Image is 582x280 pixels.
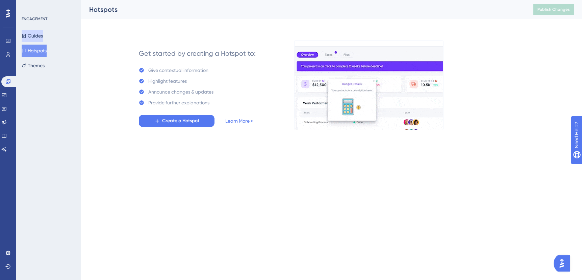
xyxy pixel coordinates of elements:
a: Learn More > [225,117,253,125]
div: Provide further explanations [148,99,209,107]
button: Publish Changes [533,4,574,15]
img: a956fa7fe1407719453ceabf94e6a685.gif [294,40,444,130]
div: Get started by creating a Hotspot to: [139,49,256,58]
iframe: UserGuiding AI Assistant Launcher [554,253,574,274]
div: Announce changes & updates [148,88,213,96]
span: Need Help? [16,2,42,10]
div: Hotspots [89,5,516,14]
span: Publish Changes [537,7,570,12]
button: Hotspots [22,45,47,57]
button: Themes [22,59,45,72]
button: Create a Hotspot [139,115,214,127]
div: Highlight features [148,77,187,85]
div: Give contextual information [148,66,208,74]
div: ENGAGEMENT [22,16,47,22]
button: Guides [22,30,43,42]
span: Create a Hotspot [162,117,199,125]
